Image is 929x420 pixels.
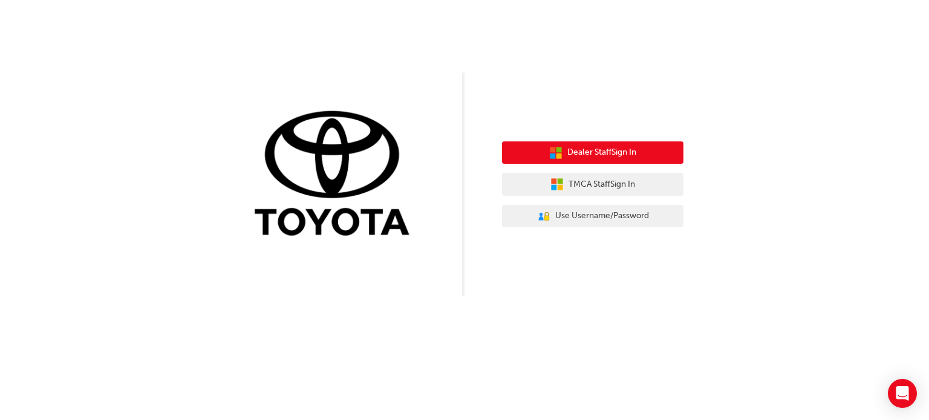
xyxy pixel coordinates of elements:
[502,173,683,196] button: TMCA StaffSign In
[567,146,636,160] span: Dealer Staff Sign In
[502,205,683,228] button: Use Username/Password
[888,379,917,408] div: Open Intercom Messenger
[246,108,427,242] img: Trak
[555,209,649,223] span: Use Username/Password
[569,178,635,192] span: TMCA Staff Sign In
[502,141,683,164] button: Dealer StaffSign In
